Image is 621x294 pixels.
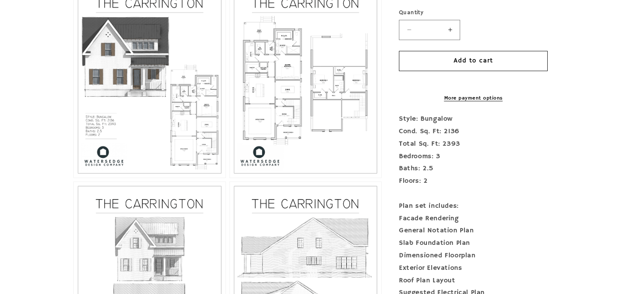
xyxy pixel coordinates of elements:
[399,225,548,237] div: General Notation Plan
[399,212,548,225] div: Facade Rendering
[399,50,548,71] button: Add to cart
[399,200,548,213] div: Plan set includes:
[399,9,548,17] label: Quantity
[399,262,548,275] div: Exterior Elevations
[399,237,548,250] div: Slab Foundation Plan
[399,94,548,102] a: More payment options
[399,274,548,287] div: Roof Plan Layout
[399,250,548,262] div: Dimensioned Floorplan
